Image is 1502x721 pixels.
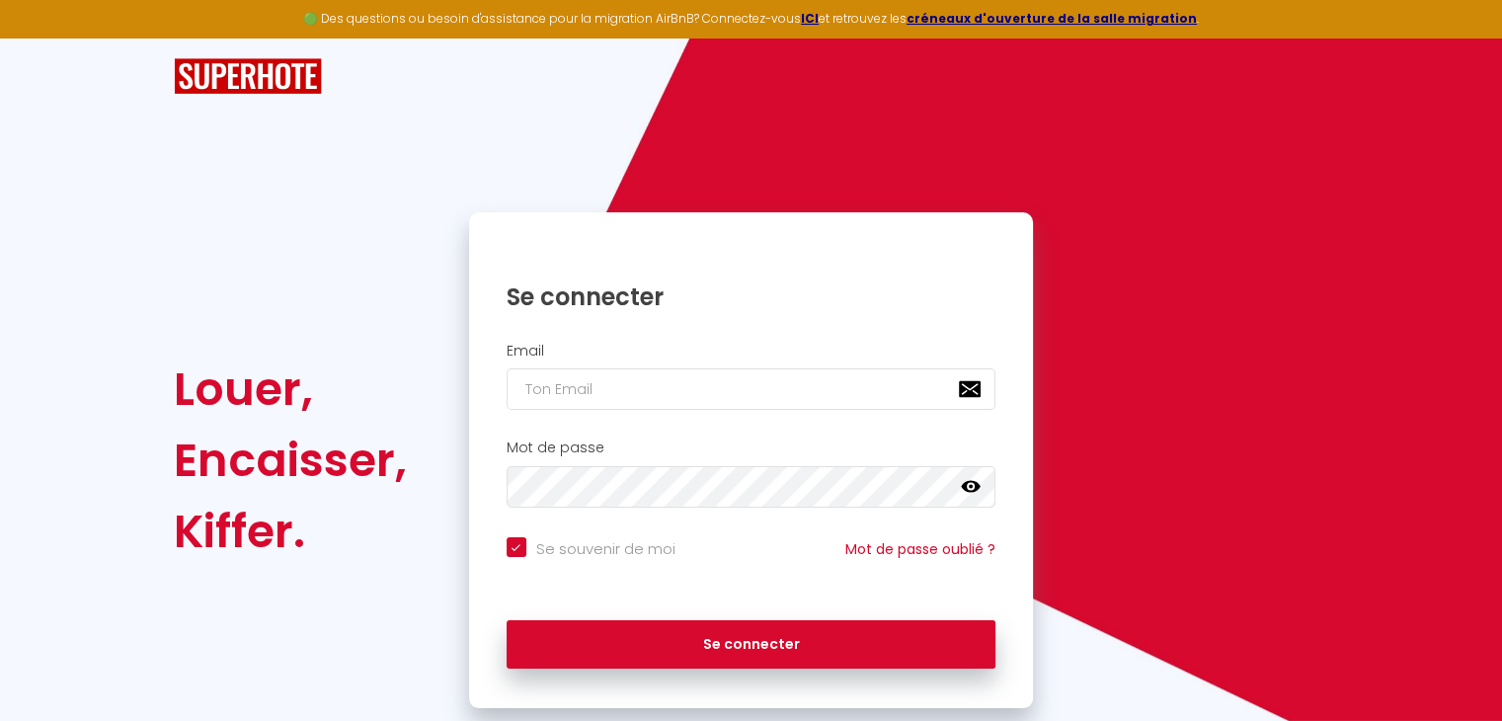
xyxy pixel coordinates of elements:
[174,58,322,95] img: SuperHote logo
[174,496,407,567] div: Kiffer.
[507,368,996,410] input: Ton Email
[507,343,996,360] h2: Email
[507,620,996,670] button: Se connecter
[801,10,819,27] a: ICI
[507,281,996,312] h1: Se connecter
[174,354,407,425] div: Louer,
[907,10,1197,27] a: créneaux d'ouverture de la salle migration
[507,440,996,456] h2: Mot de passe
[845,539,995,559] a: Mot de passe oublié ?
[174,425,407,496] div: Encaisser,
